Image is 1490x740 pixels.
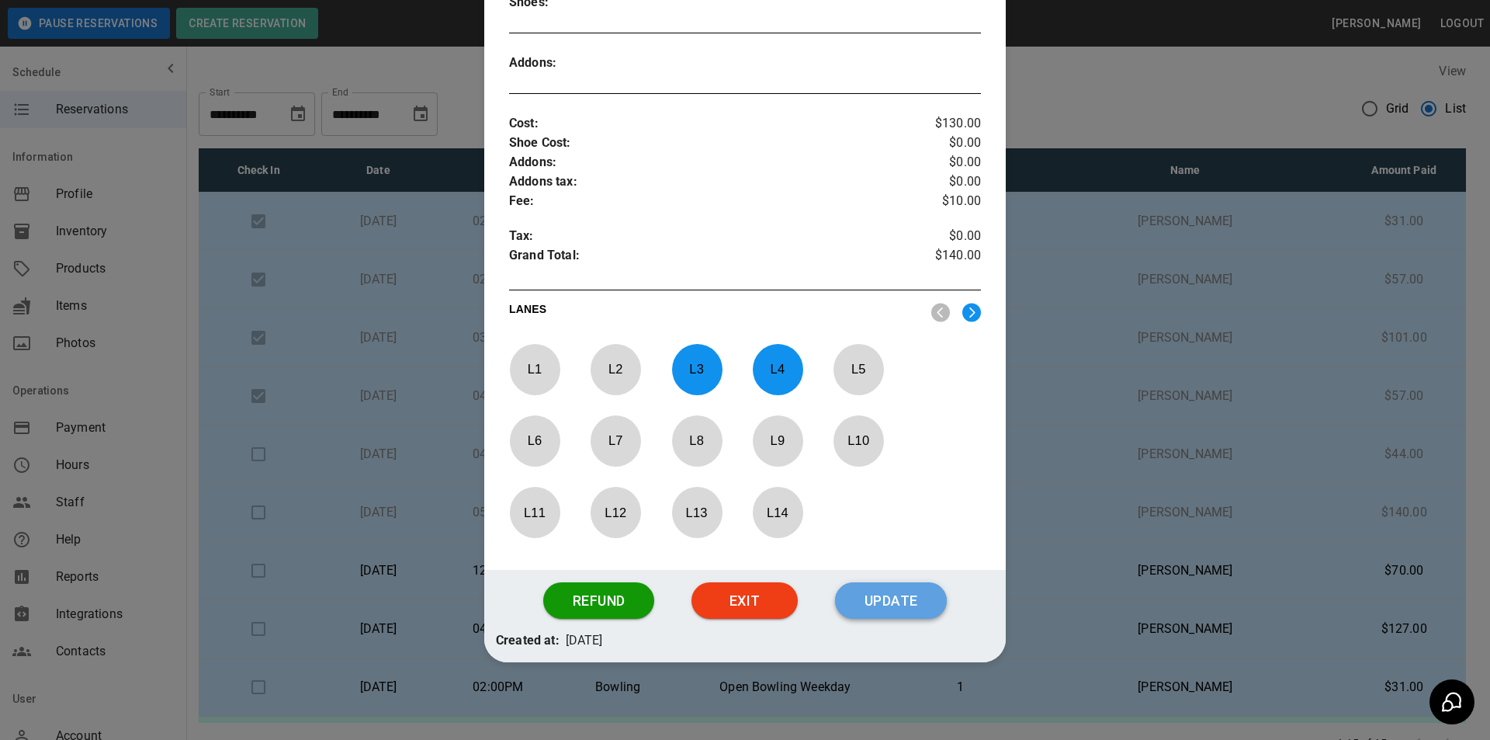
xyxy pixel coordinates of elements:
[691,582,798,620] button: Exit
[833,422,884,459] p: L 10
[509,54,627,73] p: Addons :
[903,134,981,153] p: $0.00
[903,192,981,211] p: $10.00
[903,114,981,134] p: $130.00
[509,172,903,192] p: Addons tax :
[671,351,722,387] p: L 3
[833,351,884,387] p: L 5
[543,582,654,620] button: Refund
[509,494,560,530] p: L 11
[509,301,919,323] p: LANES
[752,422,803,459] p: L 9
[835,582,947,620] button: Update
[496,631,560,651] p: Created at:
[903,172,981,192] p: $0.00
[566,631,603,651] p: [DATE]
[509,114,903,134] p: Cost :
[509,153,903,172] p: Addons :
[752,351,803,387] p: L 4
[671,494,722,530] p: L 13
[509,227,903,246] p: Tax :
[509,351,560,387] p: L 1
[752,494,803,530] p: L 14
[509,192,903,211] p: Fee :
[962,303,981,322] img: right.svg
[509,134,903,153] p: Shoe Cost :
[903,227,981,246] p: $0.00
[903,153,981,172] p: $0.00
[509,422,560,459] p: L 6
[931,303,950,322] img: nav_left.svg
[903,246,981,269] p: $140.00
[671,422,722,459] p: L 8
[590,351,641,387] p: L 2
[590,422,641,459] p: L 7
[509,246,903,269] p: Grand Total :
[590,494,641,530] p: L 12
